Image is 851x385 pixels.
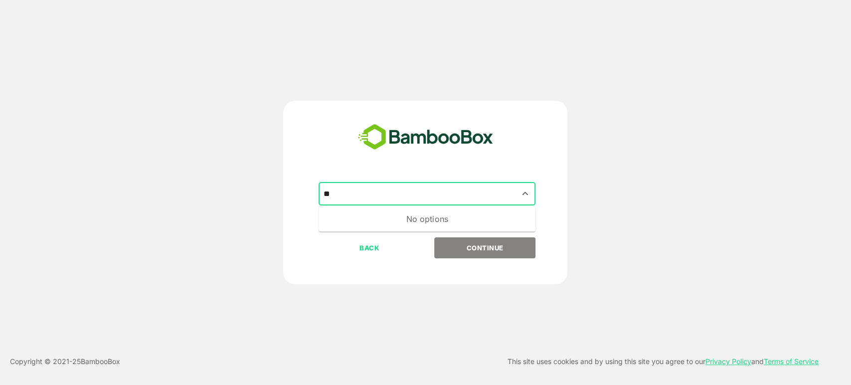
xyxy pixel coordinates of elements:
a: Privacy Policy [705,357,751,366]
p: This site uses cookies and by using this site you agree to our and [508,356,819,368]
button: CONTINUE [434,237,535,258]
img: bamboobox [352,121,499,154]
p: CONTINUE [435,242,535,253]
button: Close [518,187,532,200]
button: BACK [319,237,420,258]
p: BACK [320,242,419,253]
a: Terms of Service [764,357,819,366]
div: No options [319,205,535,231]
p: Copyright © 2021- 25 BambooBox [10,356,120,368]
